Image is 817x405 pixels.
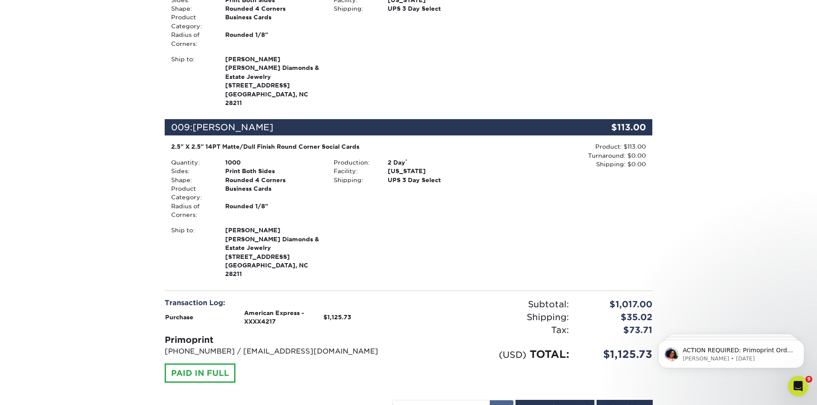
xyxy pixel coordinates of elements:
div: Shipping: [327,4,381,13]
div: $35.02 [576,311,659,324]
div: Shape: [165,176,219,184]
div: $1,017.00 [576,298,659,311]
span: 9 [805,376,812,383]
div: 1000 [219,158,327,167]
div: Subtotal: [409,298,576,311]
div: 2.5" X 2.5" 14PT Matte/Dull Finish Round Corner Social Cards [171,142,484,151]
div: Ship to: [165,226,219,278]
div: Shipping: [327,176,381,184]
div: Ship to: [165,55,219,107]
div: Transaction Log: [165,298,402,308]
small: (USD) [499,349,526,360]
strong: [GEOGRAPHIC_DATA], NC 28211 [225,55,321,106]
div: $1,125.73 [576,347,659,362]
div: PAID IN FULL [165,363,235,383]
div: Product Category: [165,13,219,30]
span: [STREET_ADDRESS] [225,252,321,261]
span: [PERSON_NAME] [193,122,273,132]
strong: [GEOGRAPHIC_DATA], NC 28211 [225,226,321,277]
div: Radius of Corners: [165,202,219,219]
div: Facility: [327,167,381,175]
div: Rounded 1/8" [219,30,327,48]
div: Rounded 4 Corners [219,4,327,13]
div: Print Both Sides [219,167,327,175]
div: Shipping: [409,311,576,324]
strong: $1,125.73 [323,314,351,321]
div: Product Category: [165,184,219,202]
div: UPS 3 Day Select [381,176,490,184]
span: ACTION REQUIRED: Primoprint Order 25722-35772-63667 Good morning [PERSON_NAME], Thank you for pla... [37,25,148,262]
span: [STREET_ADDRESS] [225,81,321,90]
strong: Purchase [165,314,193,321]
div: Shape: [165,4,219,13]
div: Business Cards [219,13,327,30]
p: [PHONE_NUMBER] / [EMAIL_ADDRESS][DOMAIN_NAME] [165,346,402,357]
div: UPS 3 Day Select [381,4,490,13]
div: Production: [327,158,381,167]
span: [PERSON_NAME] [225,226,321,234]
span: TOTAL: [530,348,569,360]
div: Quantity: [165,158,219,167]
iframe: Intercom notifications message [645,322,817,382]
span: [PERSON_NAME] Diamonds & Estate Jewelry [225,235,321,252]
div: [US_STATE] [381,167,490,175]
div: Sides: [165,167,219,175]
div: 2 Day [381,158,490,167]
div: Product: $113.00 Turnaround: $0.00 Shipping: $0.00 [490,142,646,168]
div: $113.00 [571,119,653,135]
div: Business Cards [219,184,327,202]
span: [PERSON_NAME] Diamonds & Estate Jewelry [225,63,321,81]
iframe: Intercom live chat [788,376,808,396]
div: Tax: [409,324,576,336]
div: Rounded 1/8" [219,202,327,219]
div: $73.71 [576,324,659,336]
div: 009: [165,119,571,135]
span: [PERSON_NAME] [225,55,321,63]
div: Rounded 4 Corners [219,176,327,184]
p: Message from Avery, sent 9w ago [37,33,148,41]
div: Primoprint [165,333,402,346]
div: Radius of Corners: [165,30,219,48]
strong: American Express - XXXX4217 [244,309,304,325]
